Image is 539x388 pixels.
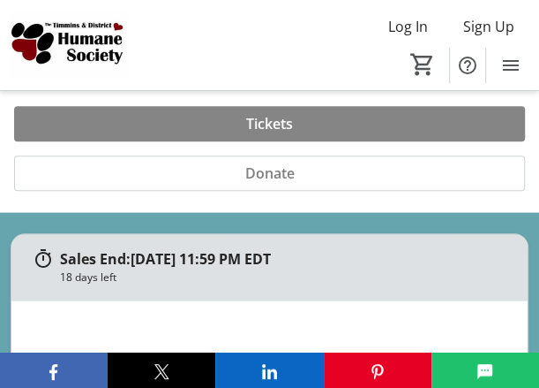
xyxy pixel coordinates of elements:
[493,48,528,83] button: Menu
[60,270,116,285] div: 18 days left
[108,353,215,388] button: X
[324,353,431,388] button: Pinterest
[14,106,525,141] button: Tickets
[449,12,528,41] button: Sign Up
[131,249,271,269] span: [DATE] 11:59 PM EDT
[245,163,295,184] span: Donate
[388,16,428,37] span: Log In
[463,16,514,37] span: Sign Up
[60,249,131,269] span: Sales End:
[11,12,128,79] img: Timmins and District Humane Society's Logo
[215,353,323,388] button: LinkedIn
[246,113,293,134] span: Tickets
[450,48,485,83] button: Help
[407,49,438,80] button: Cart
[374,12,442,41] button: Log In
[431,353,539,388] button: SMS
[14,156,525,191] button: Donate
